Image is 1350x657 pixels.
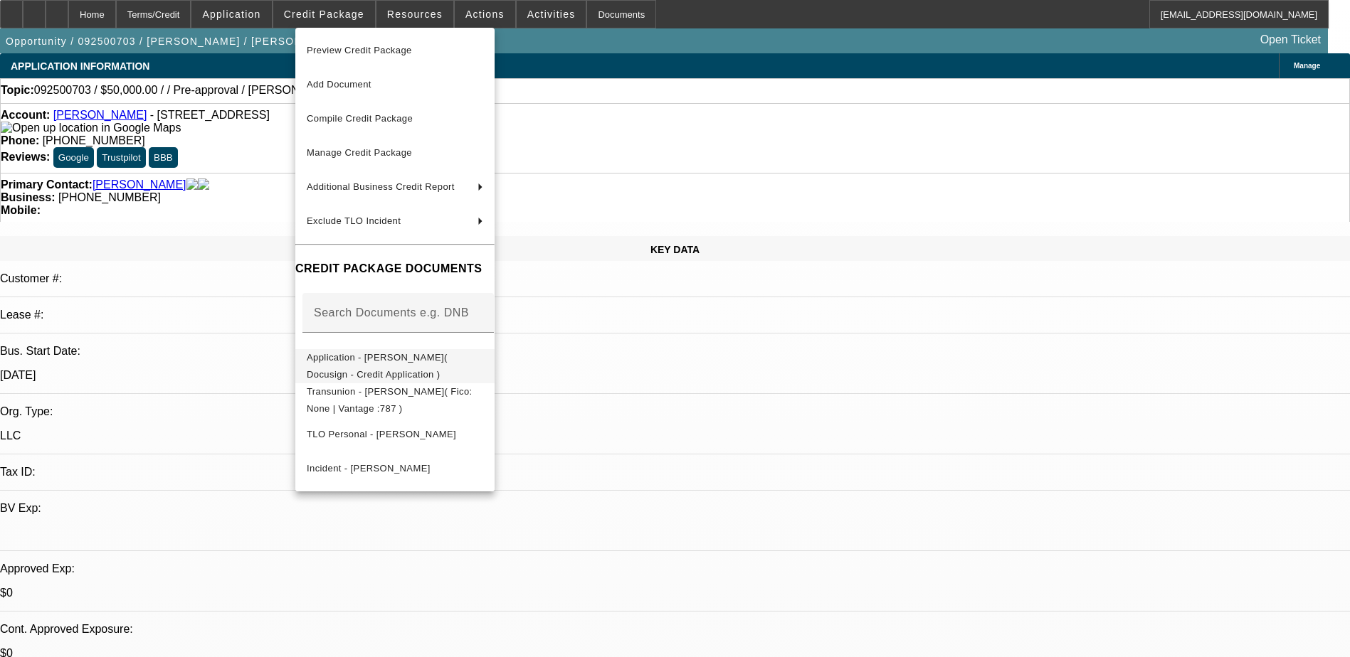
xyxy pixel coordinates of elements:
[307,181,455,192] span: Additional Business Credit Report
[307,215,401,226] span: Exclude TLO Incident
[307,79,371,90] span: Add Document
[307,429,456,439] span: TLO Personal - [PERSON_NAME]
[295,452,495,486] button: Incident - Draper, Arther
[307,386,473,414] span: Transunion - [PERSON_NAME]( Fico: None | Vantage :787 )
[307,352,448,380] span: Application - [PERSON_NAME]( Docusign - Credit Application )
[314,306,469,319] mat-label: Search Documents e.g. DNB
[307,147,412,158] span: Manage Credit Package
[295,383,495,417] button: Transunion - Draper, Arther( Fico: None | Vantage :787 )
[295,417,495,452] button: TLO Personal - Draper, Arther
[295,260,495,277] h4: CREDIT PACKAGE DOCUMENTS
[307,45,412,55] span: Preview Credit Package
[307,113,413,124] span: Compile Credit Package
[307,463,431,474] span: Incident - [PERSON_NAME]
[295,349,495,383] button: Application - Arthur Shane Draper( Docusign - Credit Application )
